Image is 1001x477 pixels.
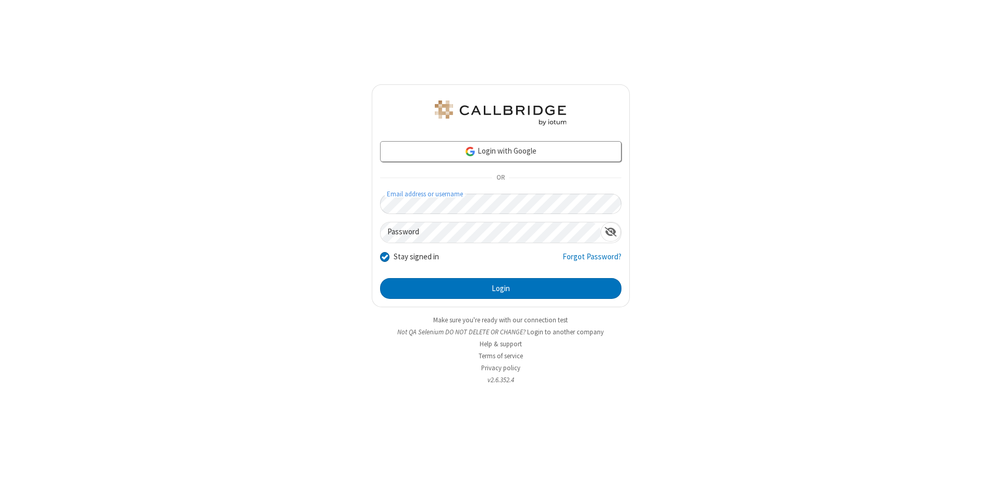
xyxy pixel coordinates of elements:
li: Not QA Selenium DO NOT DELETE OR CHANGE? [372,327,630,337]
button: Login to another company [527,327,604,337]
a: Make sure you're ready with our connection test [433,316,568,324]
a: Help & support [480,340,522,348]
span: OR [492,171,509,185]
a: Login with Google [380,141,621,162]
a: Forgot Password? [563,251,621,271]
img: google-icon.png [465,146,476,157]
button: Login [380,278,621,299]
li: v2.6.352.4 [372,375,630,385]
div: Show password [601,222,621,242]
label: Stay signed in [394,251,439,263]
input: Password [381,222,601,243]
iframe: Chat [975,450,993,470]
input: Email address or username [380,194,621,214]
a: Terms of service [479,352,523,360]
a: Privacy policy [481,363,520,372]
img: QA Selenium DO NOT DELETE OR CHANGE [433,101,568,125]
